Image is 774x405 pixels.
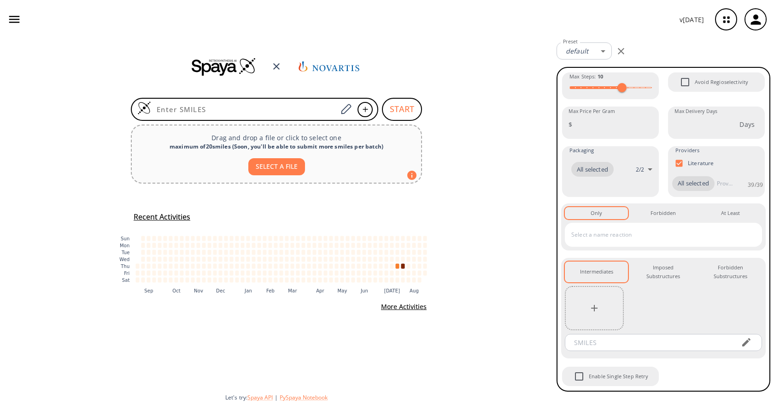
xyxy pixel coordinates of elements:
[674,108,717,115] label: Max Delivery Days
[565,262,628,282] button: Intermediates
[748,181,763,189] p: 39 / 39
[568,334,733,351] input: SMILES
[130,209,194,225] button: Recent Activities
[297,53,361,80] img: Team logo
[122,278,130,283] text: Sat
[569,108,615,115] label: Max Price Per Gram
[566,47,588,55] em: default
[216,288,225,293] text: Dec
[382,98,422,121] button: START
[288,288,297,293] text: Mar
[571,165,614,174] span: All selected
[136,236,427,282] g: cell
[120,243,130,248] text: Mon
[266,288,275,293] text: Feb
[144,288,419,293] g: x-axis tick label
[680,15,704,24] p: v [DATE]
[225,393,549,401] div: Let's try:
[119,257,129,262] text: Wed
[561,366,660,387] div: When Single Step Retry is enabled, if no route is found during retrosynthesis, a retry is trigger...
[706,263,755,280] div: Forbidden Substructures
[672,179,715,188] span: All selected
[119,236,129,283] g: y-axis tick label
[377,298,430,316] button: More Activities
[695,78,748,86] span: Avoid Regioselectivity
[715,176,735,191] input: Provider name
[591,209,602,217] div: Only
[569,72,603,81] span: Max Steps :
[384,288,400,293] text: [DATE]
[699,262,762,282] button: Forbidden Substructures
[120,264,129,269] text: Thu
[151,105,337,114] input: Enter SMILES
[316,288,324,293] text: Apr
[192,57,256,76] img: Spaya logo
[688,159,714,167] p: Literature
[636,166,644,173] p: 2 / 2
[172,288,181,293] text: Oct
[360,288,368,293] text: Jun
[580,268,613,276] div: Intermediates
[675,146,699,155] span: Providers
[675,72,695,92] span: Avoid Regioselectivity
[651,209,676,217] div: Forbidden
[410,288,419,293] text: Aug
[280,393,328,401] button: PySpaya Notebook
[248,158,305,175] button: SELECT A FILE
[134,212,190,222] h5: Recent Activities
[565,207,628,219] button: Only
[569,146,594,155] span: Packaging
[589,372,649,381] span: Enable Single Step Retry
[139,143,414,151] div: maximum of 20 smiles ( Soon, you'll be able to submit more smiles per batch )
[137,101,151,115] img: Logo Spaya
[124,271,129,276] text: Fri
[639,263,687,280] div: Imposed Substructures
[244,288,252,293] text: Jan
[569,367,589,386] span: Enable Single Step Retry
[569,119,572,129] p: $
[721,209,740,217] div: At Least
[739,119,755,129] p: Days
[144,288,153,293] text: Sep
[139,133,414,143] p: Drag and drop a file or click to select one
[337,288,347,293] text: May
[247,393,273,401] button: Spaya API
[598,73,603,80] strong: 10
[194,288,203,293] text: Nov
[632,207,695,219] button: Forbidden
[121,236,129,241] text: Sun
[569,227,744,242] input: Select a name reaction
[563,38,578,45] label: Preset
[632,262,695,282] button: Imposed Substructures
[121,250,130,255] text: Tue
[699,207,762,219] button: At Least
[273,393,280,401] span: |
